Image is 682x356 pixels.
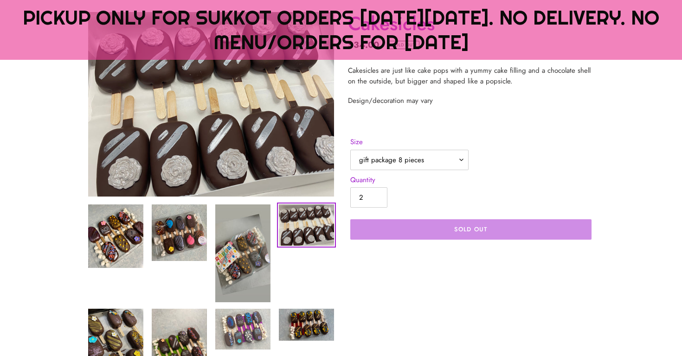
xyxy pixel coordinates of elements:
[454,225,487,234] span: Sold out
[348,95,594,106] p: Design/decoration may vary
[23,5,659,54] span: PICKUP ONLY FOR SUKKOT ORDERS [DATE][DATE]. NO DELIVERY. NO MENU/ORDERS FOR [DATE]
[151,203,208,262] img: Load image into Gallery viewer, Cakesicles
[278,308,335,342] img: Load image into Gallery viewer, Cakesicles
[350,175,469,185] label: Quantity
[348,65,594,86] p: Cakesicles are just like cake pops with a yummy cake filling and a chocolate shell on the outside...
[214,308,271,351] img: Load image into Gallery viewer, Cakesicles
[350,137,469,147] label: Size
[278,203,335,247] img: Load image into Gallery viewer, Cakesicles
[214,203,271,303] img: Load image into Gallery viewer, Cakesicles
[87,203,144,269] img: Load image into Gallery viewer, Cakesicles
[350,219,592,240] button: Sold out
